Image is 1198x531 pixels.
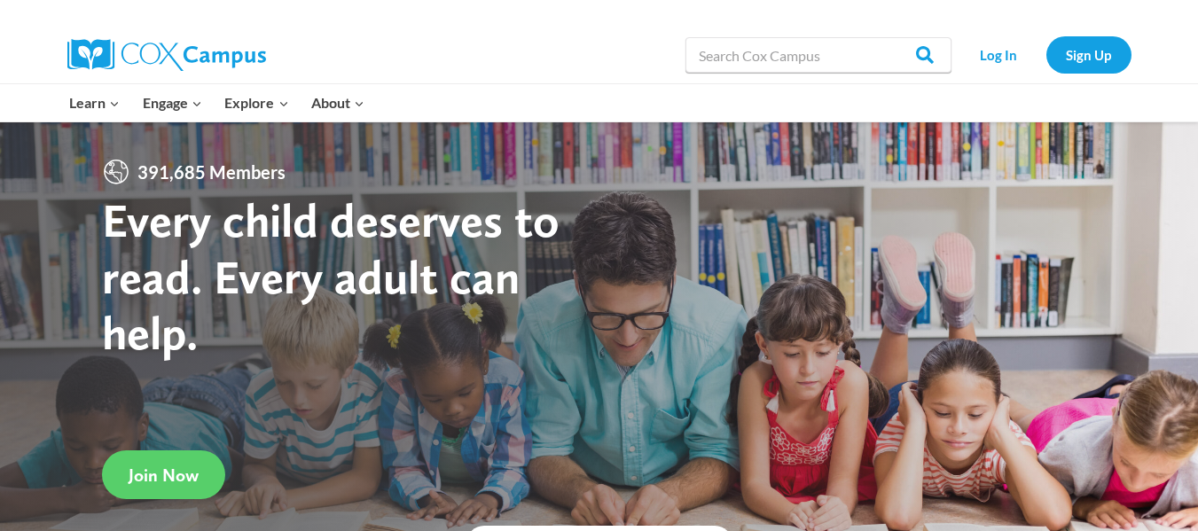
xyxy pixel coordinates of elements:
img: Cox Campus [67,39,266,71]
nav: Primary Navigation [59,84,376,121]
a: Sign Up [1046,36,1131,73]
span: About [311,91,364,114]
strong: Every child deserves to read. Every adult can help. [102,191,560,361]
input: Search Cox Campus [685,37,951,73]
a: Log In [960,36,1037,73]
a: Join Now [102,450,225,499]
span: Engage [143,91,202,114]
span: Learn [69,91,120,114]
span: 391,685 Members [130,158,293,186]
nav: Secondary Navigation [960,36,1131,73]
span: Explore [224,91,288,114]
span: Join Now [129,465,199,486]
